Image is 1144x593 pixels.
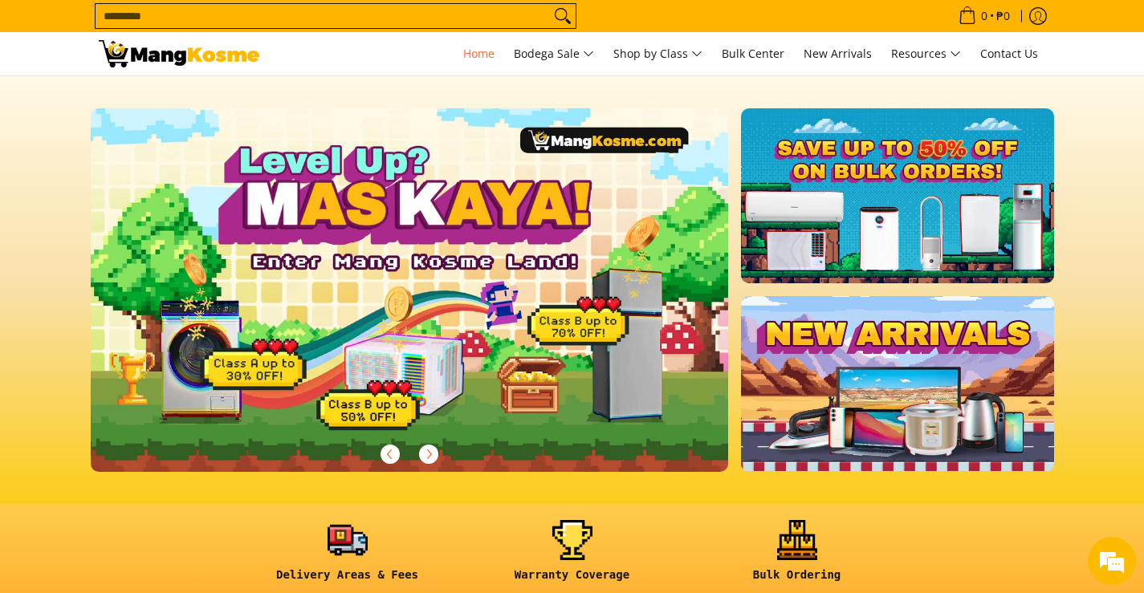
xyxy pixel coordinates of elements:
[714,32,792,75] a: Bulk Center
[91,108,729,472] img: Gaming desktop banner
[411,437,446,472] button: Next
[613,44,702,64] span: Shop by Class
[954,7,1015,25] span: •
[891,44,961,64] span: Resources
[550,4,576,28] button: Search
[980,46,1038,61] span: Contact Us
[514,44,594,64] span: Bodega Sale
[99,40,259,67] img: Mang Kosme: Your Home Appliances Warehouse Sale Partner!
[796,32,880,75] a: New Arrivals
[994,10,1012,22] span: ₱0
[463,46,495,61] span: Home
[804,46,872,61] span: New Arrivals
[972,32,1046,75] a: Contact Us
[275,32,1046,75] nav: Main Menu
[605,32,710,75] a: Shop by Class
[455,32,503,75] a: Home
[722,46,784,61] span: Bulk Center
[506,32,602,75] a: Bodega Sale
[883,32,969,75] a: Resources
[979,10,990,22] span: 0
[373,437,408,472] button: Previous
